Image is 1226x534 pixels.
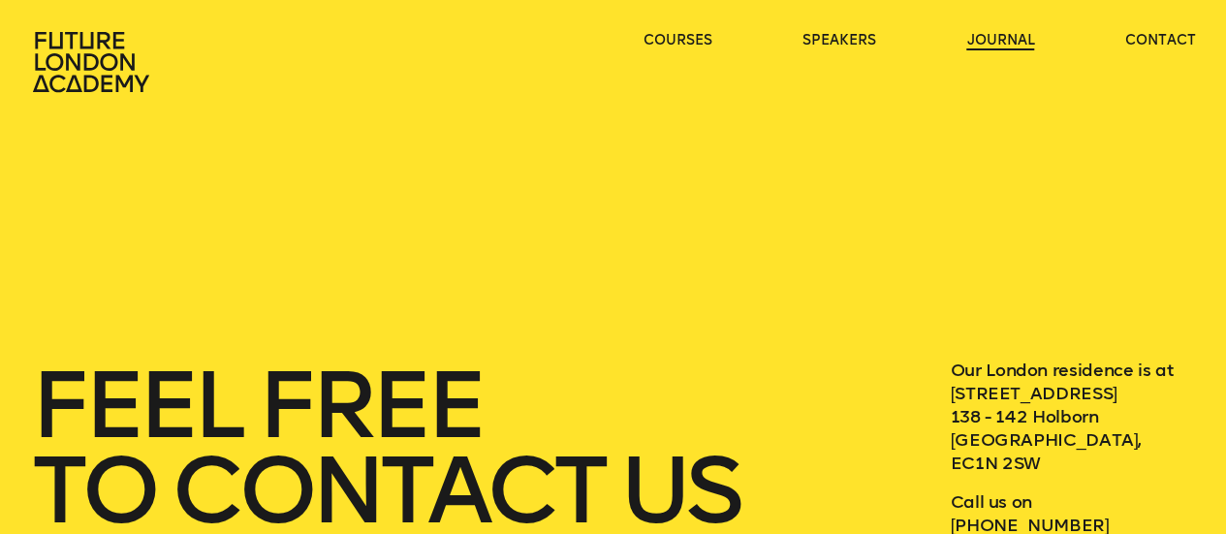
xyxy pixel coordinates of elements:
[31,362,890,533] h1: feel free to contact us
[644,31,712,50] a: courses
[1124,31,1195,50] a: contact
[966,31,1034,50] a: journal
[950,359,1195,475] p: Our London residence is at [STREET_ADDRESS] 138 - 142 Holborn [GEOGRAPHIC_DATA], EC1N 2SW
[802,31,876,50] a: speakers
